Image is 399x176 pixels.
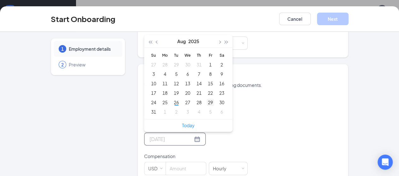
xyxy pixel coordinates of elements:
div: 23 [218,89,226,97]
td: 2025-08-08 [205,69,216,79]
div: 17 [150,89,157,97]
td: 2025-08-15 [205,79,216,88]
div: 22 [207,89,214,97]
td: 2025-08-19 [171,88,182,98]
td: 2025-08-16 [216,79,227,88]
div: 2 [218,61,226,68]
td: 2025-08-02 [216,60,227,69]
div: 20 [184,89,191,97]
div: 4 [195,108,203,116]
div: 31 [150,108,157,116]
div: 12 [173,80,180,87]
input: Select date [150,135,193,143]
td: 2025-08-18 [159,88,171,98]
td: 2025-07-29 [171,60,182,69]
div: 24 [150,99,157,106]
td: 2025-08-11 [159,79,171,88]
td: 2025-08-21 [193,88,205,98]
div: 15 [207,80,214,87]
td: 2025-08-29 [205,98,216,107]
div: 31 [195,61,203,68]
div: 9 [218,70,226,78]
td: 2025-08-07 [193,69,205,79]
td: 2025-08-09 [216,69,227,79]
div: 6 [218,108,226,116]
div: 2 [173,108,180,116]
div: 4 [161,70,169,78]
td: 2025-07-31 [193,60,205,69]
div: 16 [218,80,226,87]
td: 2025-08-25 [159,98,171,107]
th: Sa [216,50,227,60]
h3: Start Onboarding [51,14,115,24]
div: 8 [207,70,214,78]
input: Amount [166,162,206,175]
td: 2025-09-06 [216,107,227,116]
td: 2025-08-28 [193,98,205,107]
div: 21 [195,89,203,97]
a: Today [182,122,195,128]
p: Compensation [144,153,248,159]
td: 2025-07-28 [159,60,171,69]
span: Preview [69,61,116,68]
td: 2025-09-04 [193,107,205,116]
th: Mo [159,50,171,60]
button: 2025 [188,35,199,48]
td: 2025-08-13 [182,79,193,88]
div: 5 [207,108,214,116]
th: Fr [205,50,216,60]
button: Aug [177,35,186,48]
td: 2025-08-06 [182,69,193,79]
div: 1 [207,61,214,68]
div: 25 [161,99,169,106]
td: 2025-08-24 [148,98,159,107]
button: Cancel [279,13,311,25]
td: 2025-08-27 [182,98,193,107]
div: USD [148,162,162,175]
div: 5 [173,70,180,78]
td: 2025-08-10 [148,79,159,88]
td: 2025-08-26 [171,98,182,107]
div: 18 [161,89,169,97]
td: 2025-08-17 [148,88,159,98]
div: Open Intercom Messenger [378,155,393,170]
div: 10 [150,80,157,87]
td: 2025-08-01 [205,60,216,69]
div: 14 [195,80,203,87]
td: 2025-08-03 [148,69,159,79]
div: 6 [184,70,191,78]
span: 2 [61,61,64,68]
div: 13 [184,80,191,87]
div: 1 [161,108,169,116]
td: 2025-09-03 [182,107,193,116]
div: 27 [184,99,191,106]
div: 3 [150,70,157,78]
div: Hourly [213,162,231,175]
td: 2025-08-23 [216,88,227,98]
div: 29 [207,99,214,106]
span: Employment details [69,46,116,52]
div: 30 [184,61,191,68]
div: 30 [218,99,226,106]
div: 29 [173,61,180,68]
th: Th [193,50,205,60]
td: 2025-07-27 [148,60,159,69]
div: 28 [161,61,169,68]
p: This information is used to create onboarding documents. [144,82,342,88]
td: 2025-08-12 [171,79,182,88]
th: Su [148,50,159,60]
td: 2025-09-02 [171,107,182,116]
div: 26 [173,99,180,106]
td: 2025-08-14 [193,79,205,88]
td: 2025-08-05 [171,69,182,79]
h4: Employment details [144,72,342,81]
div: 28 [195,99,203,106]
td: 2025-07-30 [182,60,193,69]
td: 2025-08-30 [216,98,227,107]
button: Next [317,13,349,25]
td: 2025-08-31 [148,107,159,116]
div: 11 [161,80,169,87]
div: 27 [150,61,157,68]
td: 2025-08-04 [159,69,171,79]
div: 7 [195,70,203,78]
